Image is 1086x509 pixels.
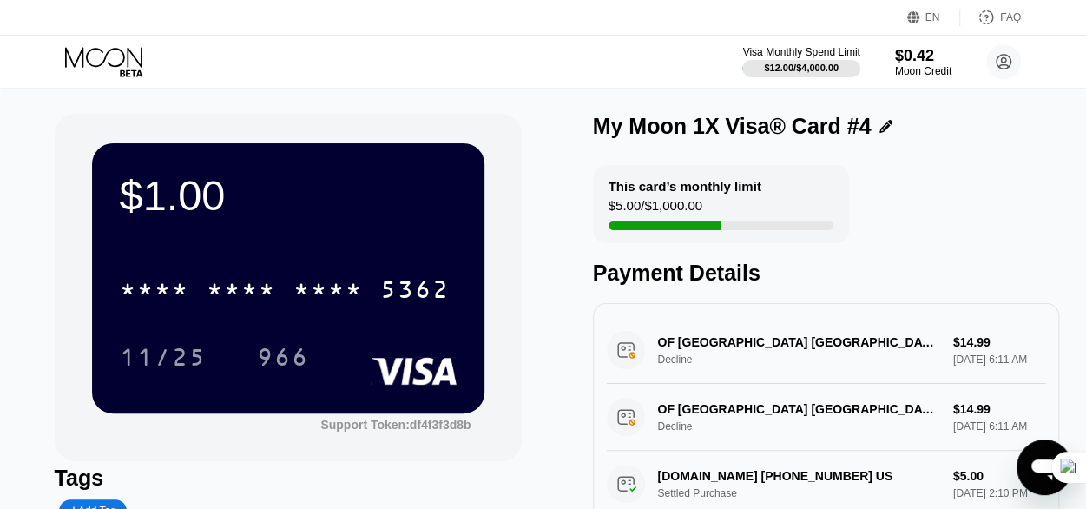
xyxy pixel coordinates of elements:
[320,418,471,432] div: Support Token:df4f3f3d8b
[925,11,940,23] div: EN
[593,261,1060,286] div: Payment Details
[257,346,309,373] div: 966
[895,47,951,77] div: $0.42Moon Credit
[764,63,839,73] div: $12.00 / $4,000.00
[609,179,761,194] div: This card’s monthly limit
[742,46,859,58] div: Visa Monthly Spend Limit
[120,346,207,373] div: 11/25
[107,335,220,379] div: 11/25
[1017,440,1072,495] iframe: Button to launch messaging window
[55,466,522,491] div: Tags
[380,278,450,306] div: 5362
[960,9,1021,26] div: FAQ
[244,335,322,379] div: 966
[742,46,859,77] div: Visa Monthly Spend Limit$12.00/$4,000.00
[593,114,872,139] div: My Moon 1X Visa® Card #4
[907,9,960,26] div: EN
[1000,11,1021,23] div: FAQ
[895,65,951,77] div: Moon Credit
[895,47,951,65] div: $0.42
[120,171,457,220] div: $1.00
[320,418,471,432] div: Support Token: df4f3f3d8b
[609,198,702,221] div: $5.00 / $1,000.00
